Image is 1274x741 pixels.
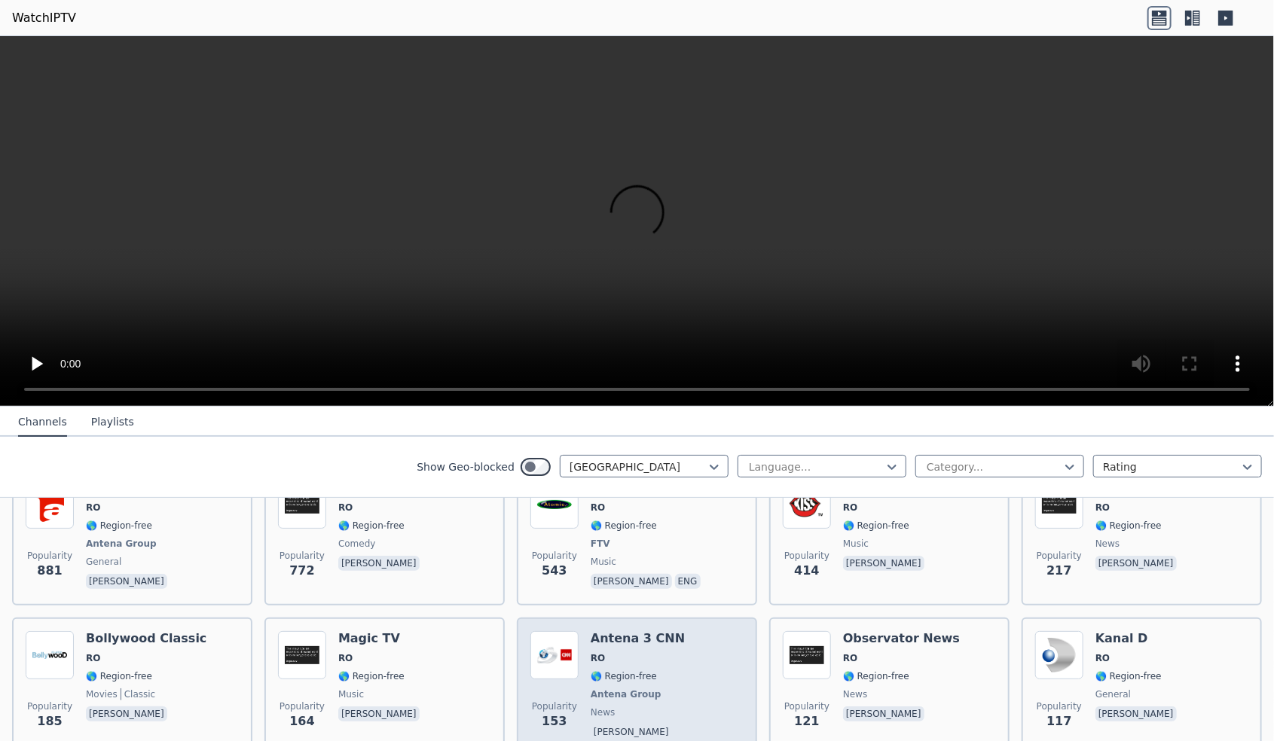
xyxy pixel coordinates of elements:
span: Popularity [784,700,829,712]
button: Channels [18,408,67,437]
span: news [843,688,867,700]
span: Popularity [784,550,829,562]
span: movies [86,688,118,700]
span: RO [591,502,605,514]
img: Digi 24 [1035,480,1083,529]
span: classic [121,688,156,700]
p: [PERSON_NAME] [86,574,167,589]
span: 414 [794,562,819,580]
span: general [86,556,121,568]
span: 185 [37,712,62,730]
span: 🌎 Region-free [1095,670,1162,682]
h6: Kanal D [1095,631,1180,646]
span: music [338,688,364,700]
span: RO [1095,652,1110,664]
h6: Observator News [843,631,960,646]
h6: Antena 3 CNN [591,631,685,646]
span: Popularity [1037,700,1082,712]
p: [PERSON_NAME] [1095,556,1177,571]
span: 217 [1046,562,1071,580]
span: 543 [542,562,567,580]
h6: Bollywood Classic [86,631,206,646]
img: Observator News [783,631,831,679]
span: Antena Group [86,538,157,550]
img: Atomic TV [530,480,579,529]
p: [PERSON_NAME] [1095,706,1177,721]
span: 153 [542,712,567,730]
p: [PERSON_NAME] [338,556,420,571]
a: WatchIPTV [12,9,76,27]
span: Antena Group [591,688,661,700]
span: 🌎 Region-free [591,670,657,682]
img: Antena 3 CNN [530,631,579,679]
img: Kanal D [1035,631,1083,679]
span: RO [86,502,100,514]
img: Comedy Play [278,480,326,529]
span: RO [591,652,605,664]
span: RO [843,502,857,514]
img: Kiss TV [783,480,831,529]
span: 🌎 Region-free [338,520,405,532]
span: 772 [289,562,314,580]
span: Popularity [280,550,325,562]
span: news [1095,538,1120,550]
span: 164 [289,712,314,730]
p: [PERSON_NAME] [86,706,167,721]
p: eng [675,574,701,589]
span: FTV [591,538,610,550]
p: [PERSON_NAME] [843,706,924,721]
span: 🌎 Region-free [843,520,909,532]
img: Bollywood Classic [26,631,74,679]
span: Popularity [532,700,577,712]
span: 🌎 Region-free [86,670,152,682]
span: RO [86,652,100,664]
img: Antena 1 [26,480,74,529]
span: comedy [338,538,376,550]
p: [PERSON_NAME] [843,556,924,571]
span: RO [1095,502,1110,514]
span: Popularity [1037,550,1082,562]
span: RO [338,652,353,664]
label: Show Geo-blocked [417,459,515,474]
span: 🌎 Region-free [591,520,657,532]
p: [PERSON_NAME] [591,574,672,589]
span: RO [338,502,353,514]
span: music [591,556,616,568]
span: Popularity [532,550,577,562]
span: 🌎 Region-free [843,670,909,682]
span: music [843,538,869,550]
span: 117 [1046,712,1071,730]
span: Popularity [27,700,72,712]
h6: Magic TV [338,631,423,646]
span: news [591,706,615,718]
span: RO [843,652,857,664]
span: 🌎 Region-free [86,520,152,532]
span: general [1095,688,1131,700]
img: Magic TV [278,631,326,679]
span: Popularity [280,700,325,712]
span: Popularity [27,550,72,562]
span: 121 [794,712,819,730]
span: 881 [37,562,62,580]
button: Playlists [91,408,134,437]
p: [PERSON_NAME] [591,724,672,739]
p: [PERSON_NAME] [338,706,420,721]
span: 🌎 Region-free [1095,520,1162,532]
span: 🌎 Region-free [338,670,405,682]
